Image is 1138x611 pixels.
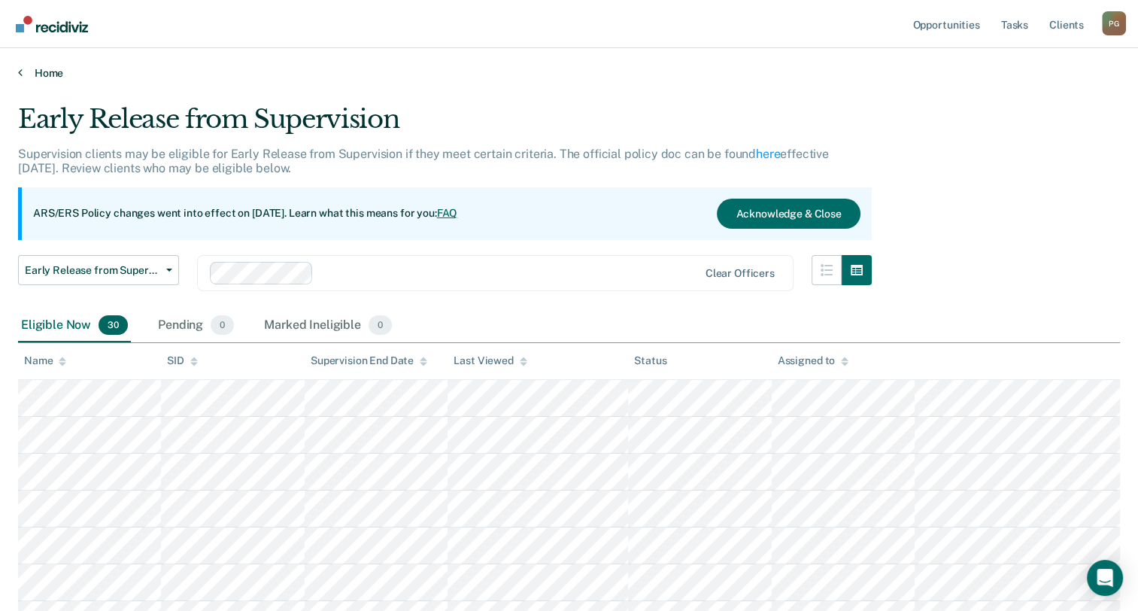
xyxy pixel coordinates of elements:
[634,354,666,367] div: Status
[437,207,458,219] a: FAQ
[18,104,872,147] div: Early Release from Supervision
[99,315,128,335] span: 30
[756,147,780,161] a: here
[1102,11,1126,35] button: Profile dropdown button
[25,264,160,277] span: Early Release from Supervision
[18,309,131,342] div: Eligible Now30
[311,354,427,367] div: Supervision End Date
[18,66,1120,80] a: Home
[211,315,234,335] span: 0
[18,147,829,175] p: Supervision clients may be eligible for Early Release from Supervision if they meet certain crite...
[16,16,88,32] img: Recidiviz
[706,267,775,280] div: Clear officers
[33,206,457,221] p: ARS/ERS Policy changes went into effect on [DATE]. Learn what this means for you:
[155,309,237,342] div: Pending0
[18,255,179,285] button: Early Release from Supervision
[369,315,392,335] span: 0
[24,354,66,367] div: Name
[778,354,848,367] div: Assigned to
[261,309,395,342] div: Marked Ineligible0
[1102,11,1126,35] div: P G
[454,354,527,367] div: Last Viewed
[167,354,198,367] div: SID
[717,199,860,229] button: Acknowledge & Close
[1087,560,1123,596] div: Open Intercom Messenger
